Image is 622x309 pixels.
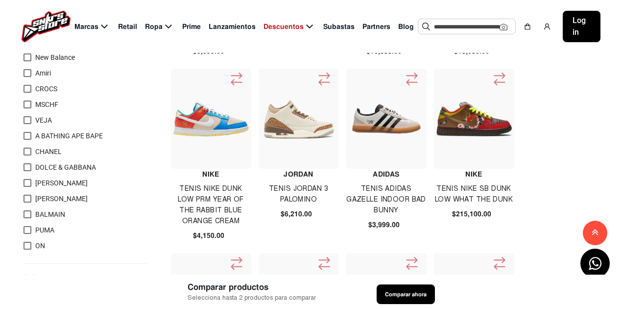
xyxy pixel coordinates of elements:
[35,148,62,155] span: CHANEL
[74,22,98,32] span: Marcas
[22,11,71,42] img: logo
[434,183,514,205] h4: Tenis Nike Sb Dunk Low What The Dunk
[35,85,57,93] span: CROCS
[118,22,137,32] span: Retail
[35,210,65,218] span: BALMAIN
[377,284,435,304] button: Comparar ahora
[368,220,400,230] span: $3,999.00
[171,169,251,180] h4: Nike
[171,183,251,227] h4: Tenis Nike Dunk Low Prm Year Of The Rabbit Blue Orange Cream
[35,195,88,203] span: [PERSON_NAME]
[145,22,163,32] span: Ropa
[24,272,147,283] p: Colores
[35,101,58,108] span: MSCHF
[434,169,514,180] h4: Nike
[35,242,45,250] span: ON
[259,183,338,205] h4: Tenis Jordan 3 Palomino
[35,163,96,171] span: DOLCE & GABBANA
[346,183,426,216] h4: TENIS ADIDAS GAZELLE INDOOR BAD BUNNY
[524,23,531,30] img: shopping
[346,169,426,180] h4: Adidas
[398,22,414,32] span: Blog
[543,23,551,30] img: user
[261,98,336,141] img: Tenis Jordan 3 Palomino
[323,22,355,32] span: Subastas
[281,209,312,219] span: $6,210.00
[35,116,52,124] span: VEJA
[35,132,103,140] span: A BATHING APE BAPE
[573,15,591,38] span: Log in
[263,22,304,32] span: Descuentos
[193,231,224,241] span: $4,150.00
[173,102,249,136] img: Tenis Nike Dunk Low Prm Year Of The Rabbit Blue Orange Cream
[422,23,430,30] img: Buscar
[500,23,507,31] img: Cámara
[436,102,512,136] img: Tenis Nike Sb Dunk Low What The Dunk
[35,69,51,77] span: Amiri
[452,209,491,219] span: $215,100.00
[188,293,316,303] span: Selecciona hasta 2 productos para comparar
[209,22,256,32] span: Lanzamientos
[259,169,338,180] h4: Jordan
[35,53,75,61] span: New Balance
[349,81,424,156] img: TENIS ADIDAS GAZELLE INDOOR BAD BUNNY
[35,179,88,187] span: [PERSON_NAME]
[362,22,390,32] span: Partners
[188,281,316,293] span: Comparar productos
[35,226,54,234] span: PUMA
[182,22,201,32] span: Prime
